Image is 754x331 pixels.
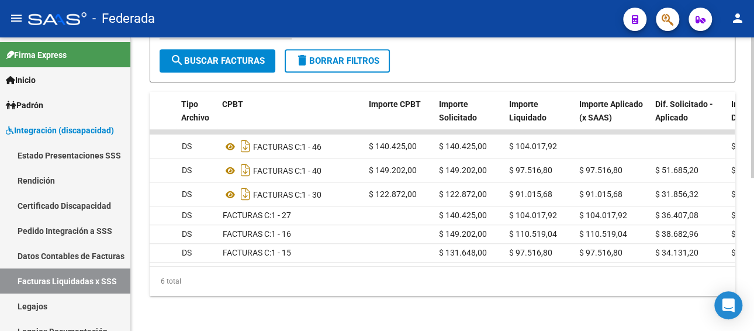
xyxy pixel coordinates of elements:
div: 1 - 27 [223,209,359,222]
span: $ 91.015,68 [509,189,552,199]
mat-icon: menu [9,11,23,25]
span: $ 0,00 [731,211,753,220]
div: 1 - 16 [223,227,359,241]
span: $ 131.648,00 [439,248,487,257]
i: Descargar documento [238,161,253,180]
span: $ 38.682,96 [655,229,698,239]
datatable-header-cell: CPBT [217,92,364,143]
span: FACTURAS C: [253,166,302,175]
span: $ 97.516,80 [509,248,552,257]
span: $ 36.407,08 [655,211,698,220]
span: $ 97.516,80 [509,165,552,175]
span: $ 97.516,80 [579,248,622,257]
div: 1 - 30 [223,185,359,204]
span: $ 51.685,20 [655,165,698,175]
span: - Federada [92,6,155,32]
span: DS [182,229,192,239]
mat-icon: search [170,53,184,67]
i: Descargar documento [238,137,253,156]
div: 1 - 46 [223,137,359,156]
span: $ 110.519,04 [579,229,627,239]
span: $ 0,00 [731,248,753,257]
i: Descargar documento [238,185,253,204]
span: DS [182,248,192,257]
div: 1 - 40 [223,161,359,180]
span: Importe Liquidado [509,99,546,122]
span: $ 110.519,04 [509,229,557,239]
datatable-header-cell: Dif. Solicitado - Aplicado [650,92,726,143]
datatable-header-cell: Importe CPBT [364,92,434,143]
span: $ 34.131,20 [655,248,698,257]
button: Borrar Filtros [285,49,390,73]
span: FACTURAS C: [253,190,302,199]
span: $ 122.872,00 [439,189,487,199]
span: FACTURAS C: [223,229,271,239]
datatable-header-cell: Tipo Archivo [177,92,217,143]
span: $ 91.015,68 [579,189,622,199]
span: Importe Solicitado [438,99,476,122]
span: Buscar Facturas [170,56,265,66]
span: DS [182,211,192,220]
datatable-header-cell: Importe Liquidado [504,92,574,143]
span: Integración (discapacidad) [6,124,114,137]
datatable-header-cell: Importe Solicitado [434,92,504,143]
span: FACTURAS C: [223,248,271,257]
span: Firma Express [6,49,67,61]
mat-icon: delete [295,53,309,67]
span: $ 31.856,32 [655,189,698,199]
span: $ 122.872,00 [369,189,417,199]
span: Padrón [6,99,43,112]
div: Open Intercom Messenger [714,291,742,319]
datatable-header-cell: Importe Aplicado (x SAAS) [574,92,650,143]
span: $ 140.425,00 [439,211,487,220]
span: FACTURAS C: [253,142,302,151]
span: $ 104.017,92 [509,211,557,220]
span: Importe Aplicado (x SAAS) [579,99,642,122]
span: $ 0,00 [731,229,753,239]
span: DS [182,189,192,199]
span: $ 104.017,92 [579,211,627,220]
div: 1 - 15 [223,246,359,260]
span: Inicio [6,74,36,87]
span: DS [182,165,192,175]
span: $ 104.017,92 [509,142,557,151]
span: DS [182,142,192,151]
span: $ 140.425,00 [439,142,487,151]
span: Borrar Filtros [295,56,379,66]
span: Importe CPBT [368,99,420,109]
div: 6 total [150,267,735,296]
span: CPBT [222,99,243,109]
button: Buscar Facturas [160,49,275,73]
span: $ 97.516,80 [579,165,622,175]
span: $ 149.202,00 [439,165,487,175]
span: $ 149.202,00 [439,229,487,239]
span: Dif. Solicitado - Aplicado [655,99,713,122]
span: FACTURAS C: [223,211,271,220]
span: $ 149.202,00 [369,165,417,175]
span: $ 140.425,00 [369,142,417,151]
span: Tipo Archivo [181,99,209,122]
mat-icon: person [731,11,745,25]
